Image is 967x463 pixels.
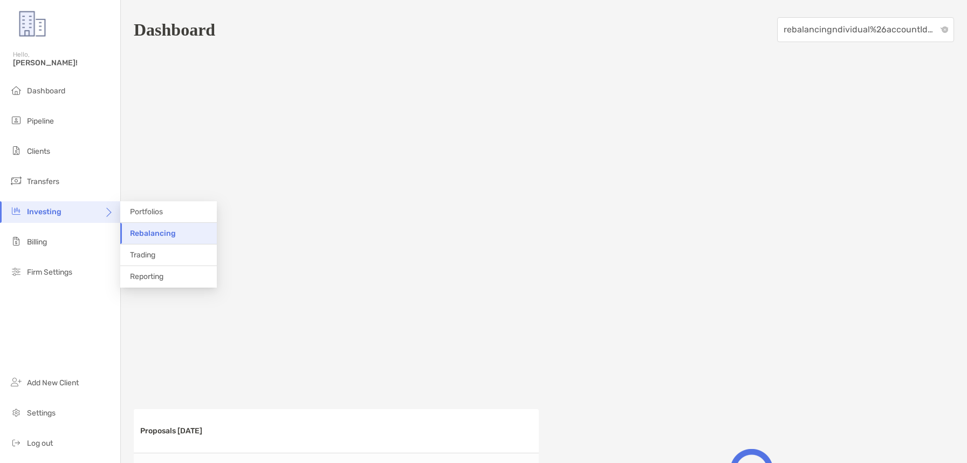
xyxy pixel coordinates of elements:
img: firm-settings icon [10,265,23,278]
span: Settings [27,408,56,418]
img: logout icon [10,436,23,449]
span: [PERSON_NAME]! [13,58,114,67]
img: investing icon [10,205,23,217]
span: Rebalancing [130,229,176,238]
span: Add New Client [27,378,79,387]
img: transfers icon [10,174,23,187]
span: Investing [27,207,61,216]
span: Transfers [27,177,59,186]
span: rebalancingndividual%26accountIdentifier%3D89ee6340-9e1f-11ef-b2e5-f9746974708d%26status%3DProposed [784,18,948,42]
span: Portfolios [130,207,163,216]
span: close-circle [942,26,948,33]
span: Dashboard [27,86,65,96]
img: clients icon [10,144,23,157]
span: Pipeline [27,117,54,126]
span: Billing [27,237,47,247]
img: add_new_client icon [10,376,23,389]
img: billing icon [10,235,23,248]
img: pipeline icon [10,114,23,127]
span: Trading [130,250,155,260]
img: dashboard icon [10,84,23,97]
img: Zoe Logo [13,4,52,43]
h1: Dashboard [134,20,215,40]
span: Reporting [130,272,163,281]
img: settings icon [10,406,23,419]
h3: Proposals [DATE] [140,426,202,435]
span: Log out [27,439,53,448]
span: Clients [27,147,50,156]
span: Firm Settings [27,268,72,277]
